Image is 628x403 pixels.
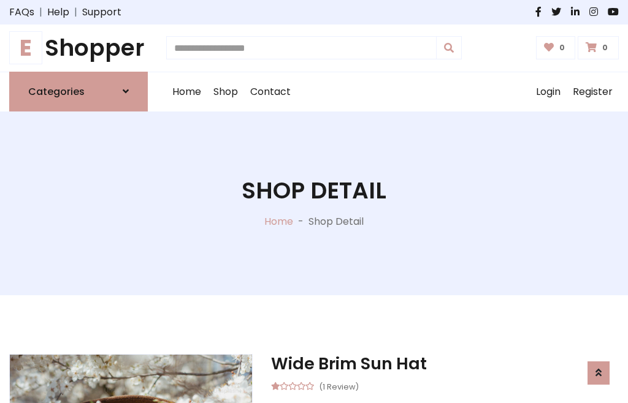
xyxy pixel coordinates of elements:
[264,214,293,228] a: Home
[9,72,148,111] a: Categories
[530,72,567,111] a: Login
[308,214,364,229] p: Shop Detail
[28,86,85,97] h6: Categories
[9,31,42,64] span: E
[9,34,148,62] a: EShopper
[82,5,121,20] a: Support
[556,42,568,53] span: 0
[207,72,244,111] a: Shop
[47,5,69,20] a: Help
[69,5,82,20] span: |
[9,34,148,62] h1: Shopper
[319,379,359,393] small: (1 Review)
[599,42,611,53] span: 0
[34,5,47,20] span: |
[567,72,619,111] a: Register
[9,5,34,20] a: FAQs
[166,72,207,111] a: Home
[536,36,576,59] a: 0
[293,214,308,229] p: -
[242,177,386,205] h1: Shop Detail
[244,72,297,111] a: Contact
[271,354,619,374] h3: Wide Brim Sun Hat
[578,36,619,59] a: 0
